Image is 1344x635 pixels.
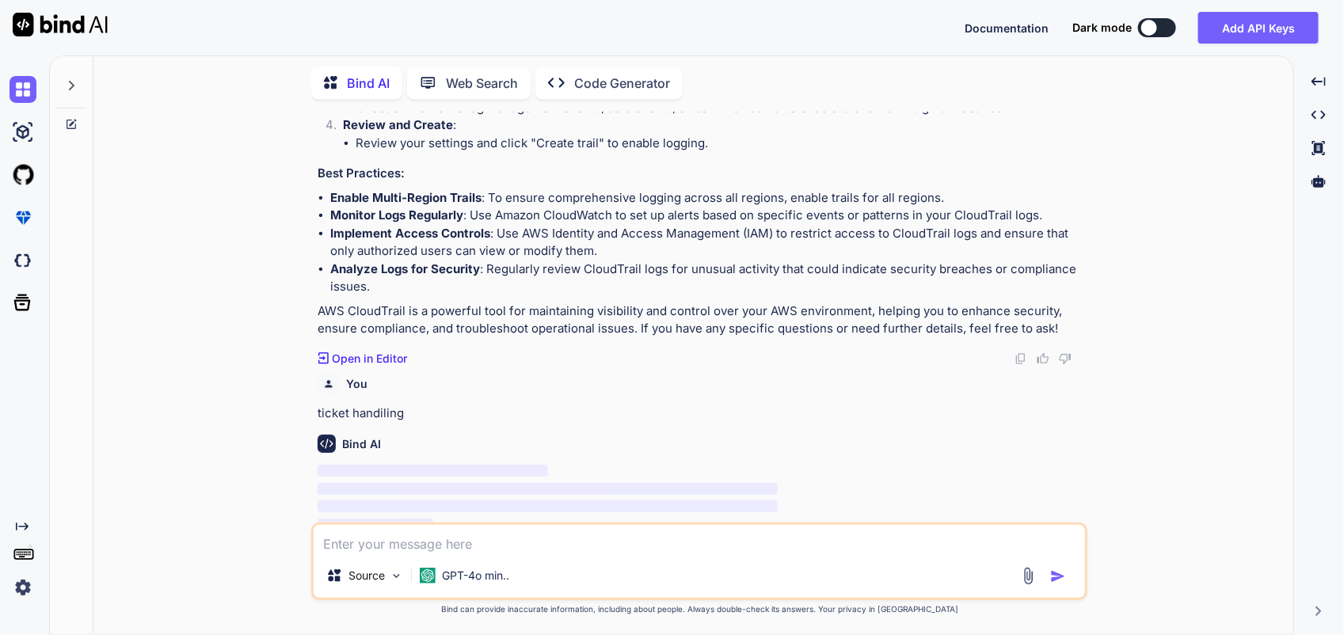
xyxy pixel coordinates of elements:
h3: Best Practices: [318,165,1084,183]
strong: Enable Multi-Region Trails [330,190,482,205]
p: : [343,116,1084,135]
h6: You [346,376,367,392]
img: GPT-4o mini [420,568,436,584]
img: ai-studio [10,119,36,146]
li: : Regularly review CloudTrail logs for unusual activity that could indicate security breaches or ... [330,260,1084,296]
span: ‌ [318,500,778,512]
p: Web Search [446,74,518,93]
li: Review your settings and click "Create trail" to enable logging. [356,135,1084,153]
li: : Use AWS Identity and Access Management (IAM) to restrict access to CloudTrail logs and ensure t... [330,225,1084,260]
img: chat [10,76,36,103]
img: settings [10,574,36,601]
strong: Monitor Logs Regularly [330,207,463,222]
img: copy [1015,352,1027,365]
p: GPT-4o min.. [442,568,509,584]
button: Documentation [965,20,1049,36]
li: : Use Amazon CloudWatch to set up alerts based on specific events or patterns in your CloudTrail ... [330,207,1084,225]
p: Bind can provide inaccurate information, including about people. Always double-check its answers.... [311,603,1087,615]
img: attachment [1019,567,1038,585]
p: Bind AI [347,74,390,93]
span: Dark mode [1072,20,1132,36]
strong: Review and Create [343,117,453,132]
img: icon [1050,568,1066,584]
img: premium [10,204,36,231]
img: like [1037,352,1049,365]
li: : To ensure comprehensive logging across all regions, enable trails for all regions. [330,189,1084,207]
button: Add API Keys [1198,12,1319,44]
strong: Analyze Logs for Security [330,261,480,276]
img: Pick Models [390,569,403,583]
img: dislike [1059,352,1072,365]
strong: Implement Access Controls [330,226,490,241]
img: githubLight [10,162,36,188]
img: Bind AI [13,13,108,36]
p: Code Generator [574,74,670,93]
h6: Bind AI [342,436,381,452]
span: Documentation [965,21,1049,35]
span: ‌ [318,519,432,530]
p: ticket handiling [318,405,1084,423]
img: darkCloudIdeIcon [10,247,36,274]
p: Open in Editor [332,351,407,367]
p: AWS CloudTrail is a powerful tool for maintaining visibility and control over your AWS environmen... [318,302,1084,338]
span: ‌ [318,483,778,495]
textarea: ticket handiling [314,525,1085,553]
p: Source [348,568,385,584]
span: ‌ [318,465,547,477]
